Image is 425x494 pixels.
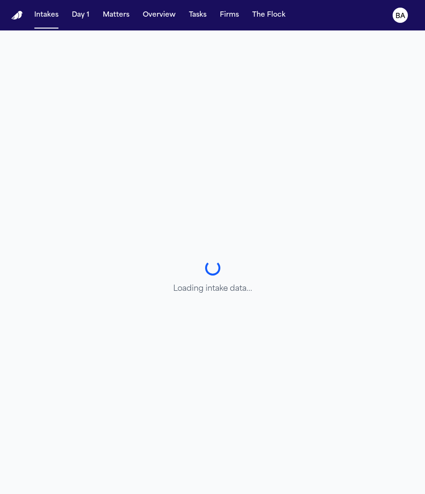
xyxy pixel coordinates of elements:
[99,7,133,24] button: Matters
[68,7,93,24] button: Day 1
[185,7,210,24] button: Tasks
[11,11,23,20] img: Finch Logo
[173,283,252,295] p: Loading intake data...
[216,7,243,24] button: Firms
[11,11,23,20] a: Home
[395,13,405,20] text: BA
[30,7,62,24] button: Intakes
[248,7,289,24] button: The Flock
[139,7,179,24] button: Overview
